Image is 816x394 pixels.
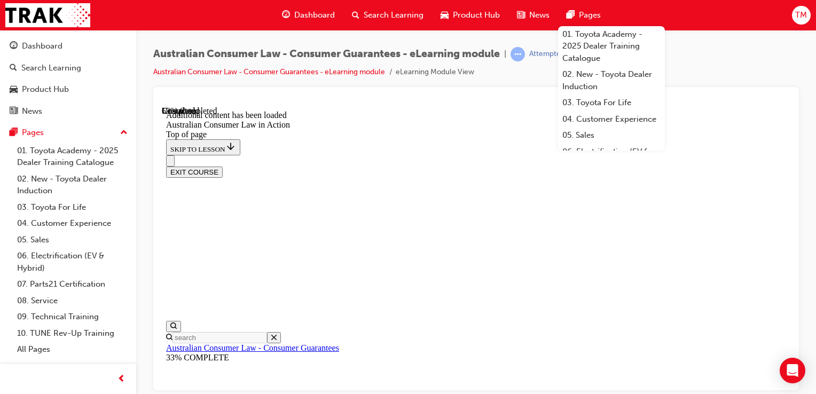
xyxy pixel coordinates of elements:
[4,34,132,123] button: DashboardSearch LearningProduct HubNews
[529,9,550,21] span: News
[13,143,132,171] a: 01. Toyota Academy - 2025 Dealer Training Catalogue
[22,105,42,117] div: News
[4,49,13,60] button: Close navigation menu
[273,4,343,26] a: guage-iconDashboard
[529,49,565,59] div: Attempted
[792,6,811,25] button: TM
[4,60,61,72] button: EXIT COURSE
[10,128,18,138] span: pages-icon
[364,9,423,21] span: Search Learning
[13,276,132,293] a: 07. Parts21 Certification
[558,94,665,111] a: 03. Toyota For Life
[4,247,624,256] div: 33% COMPLETE
[4,33,79,49] button: SKIP TO LESSON
[4,237,177,246] a: Australian Consumer Law - Consumer Guarantees
[4,215,19,226] button: Open search menu
[294,9,335,21] span: Dashboard
[558,111,665,128] a: 04. Customer Experience
[153,48,500,60] span: Australian Consumer Law - Consumer Guarantees - eLearning module
[453,9,500,21] span: Product Hub
[558,26,665,67] a: 01. Toyota Academy - 2025 Dealer Training Catalogue
[282,9,290,22] span: guage-icon
[795,9,807,21] span: TM
[4,58,132,78] a: Search Learning
[396,66,474,78] li: eLearning Module View
[343,4,432,26] a: search-iconSearch Learning
[558,66,665,94] a: 02. New - Toyota Dealer Induction
[558,144,665,172] a: 06. Electrification (EV & Hybrid)
[22,127,44,139] div: Pages
[13,232,132,248] a: 05. Sales
[4,36,132,56] a: Dashboard
[517,9,525,22] span: news-icon
[4,80,132,99] a: Product Hub
[13,293,132,309] a: 08. Service
[22,83,69,96] div: Product Hub
[558,4,609,26] a: pages-iconPages
[13,199,132,216] a: 03. Toyota For Life
[352,9,359,22] span: search-icon
[120,126,128,140] span: up-icon
[432,4,508,26] a: car-iconProduct Hub
[105,226,119,237] button: Close search menu
[13,325,132,342] a: 10. TUNE Rev-Up Training
[10,64,17,73] span: search-icon
[780,358,805,383] div: Open Intercom Messenger
[13,341,132,358] a: All Pages
[567,9,575,22] span: pages-icon
[441,9,449,22] span: car-icon
[558,127,665,144] a: 05. Sales
[10,42,18,51] span: guage-icon
[4,101,132,121] a: News
[4,4,624,14] div: Additional content has been loaded
[13,309,132,325] a: 09. Technical Training
[10,85,18,94] span: car-icon
[13,248,132,276] a: 06. Electrification (EV & Hybrid)
[11,226,105,237] input: Search
[511,47,525,61] span: learningRecordVerb_ATTEMPT-icon
[21,62,81,74] div: Search Learning
[504,48,506,60] span: |
[9,39,74,47] span: SKIP TO LESSON
[153,67,385,76] a: Australian Consumer Law - Consumer Guarantees - eLearning module
[508,4,558,26] a: news-iconNews
[4,14,624,23] div: Australian Consumer Law in Action
[5,3,90,27] img: Trak
[4,123,132,143] button: Pages
[10,107,18,116] span: news-icon
[13,171,132,199] a: 02. New - Toyota Dealer Induction
[579,9,601,21] span: Pages
[22,40,62,52] div: Dashboard
[4,23,624,33] div: Top of page
[117,373,125,386] span: prev-icon
[13,215,132,232] a: 04. Customer Experience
